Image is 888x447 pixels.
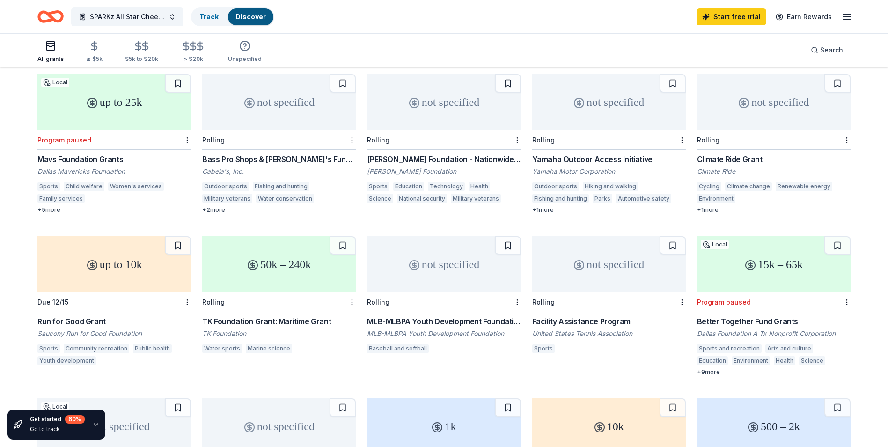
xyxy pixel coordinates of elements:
div: Marine science [246,344,292,353]
div: Cycling [697,182,721,191]
div: Military veterans [202,194,252,203]
div: Baseball and softball [367,344,429,353]
div: Due 12/15 [37,298,68,306]
div: Child welfare [64,182,104,191]
div: not specified [697,74,851,130]
div: Water sports [202,344,242,353]
div: Rolling [202,298,225,306]
div: Rolling [202,136,225,144]
a: not specifiedRollingMLB-MLBPA Youth Development Foundation Grant ProgramMLB-MLBPA Youth Developme... [367,236,521,356]
div: Dallas Foundation A Tx Nonprofit Corporation [697,329,851,338]
div: Hiking and walking [583,182,638,191]
div: Youth development [37,356,96,365]
div: Unspecified [228,55,262,63]
div: Environment [732,356,770,365]
button: SPARKz All Star Cheer Gym Fundraiser [71,7,183,26]
div: Get started [30,415,85,424]
div: + 2 more [202,206,356,214]
div: National security [397,194,447,203]
div: Sports [37,344,60,353]
div: > $20k [181,55,205,63]
div: Sports [37,182,60,191]
a: Track [199,13,219,21]
div: Rolling [532,298,555,306]
span: SPARKz All Star Cheer Gym Fundraiser [90,11,165,22]
div: Run for Good Grant [37,316,191,327]
div: Rolling [367,136,389,144]
div: MLB-MLBPA Youth Development Foundation Grant Program [367,316,521,327]
div: + 1 more [532,206,686,214]
div: Outdoor sports [532,182,579,191]
div: Automotive safety [616,194,671,203]
button: TrackDiscover [191,7,274,26]
div: United States Tennis Association [532,329,686,338]
div: 15k – 65k [697,236,851,292]
a: not specifiedRollingBass Pro Shops & [PERSON_NAME]'s FundingCabela's, Inc.Outdoor sportsFishing a... [202,74,356,214]
button: All grants [37,37,64,67]
div: Water conservation [256,194,314,203]
div: Program paused [697,298,751,306]
a: up to 10kDue 12/15Run for Good GrantSaucony Run for Good FoundationSportsCommunity recreationPubl... [37,236,191,368]
div: + 9 more [697,368,851,376]
div: + 1 more [697,206,851,214]
div: [PERSON_NAME] Foundation [367,167,521,176]
div: up to 10k [37,236,191,292]
div: Community recreation [64,344,129,353]
div: + 5 more [37,206,191,214]
div: [PERSON_NAME] Foundation - Nationwide Grants [367,154,521,165]
div: up to 25k [37,74,191,130]
div: Military veterans [451,194,501,203]
button: > $20k [181,37,205,67]
div: Yamaha Motor Corporation [532,167,686,176]
div: Outdoor sports [202,182,249,191]
div: TK Foundation [202,329,356,338]
a: not specifiedRollingClimate Ride GrantClimate RideCyclingClimate changeRenewable energyEnvironmen... [697,74,851,214]
a: Earn Rewards [770,8,837,25]
div: Technology [428,182,465,191]
div: Climate change [725,182,772,191]
div: Program paused [37,136,91,144]
div: Climate Ride Grant [697,154,851,165]
div: Rolling [367,298,389,306]
div: Bass Pro Shops & [PERSON_NAME]'s Funding [202,154,356,165]
div: not specified [367,236,521,292]
a: 15k – 65kLocalProgram pausedBetter Together Fund GrantsDallas Foundation A Tx Nonprofit Corporati... [697,236,851,376]
div: Cabela's, Inc. [202,167,356,176]
button: $5k to $20k [125,37,158,67]
div: Science [799,356,825,365]
span: Search [820,45,843,56]
div: Fishing and hunting [532,194,589,203]
a: not specifiedRollingYamaha Outdoor Access InitiativeYamaha Motor CorporationOutdoor sportsHiking ... [532,74,686,214]
a: Discover [235,13,266,21]
div: Dallas Mavericks Foundation [37,167,191,176]
div: All grants [37,55,64,63]
button: Search [803,41,851,60]
div: not specified [202,74,356,130]
div: Sports and recreation [697,344,762,353]
div: Better Together Fund Grants [697,316,851,327]
div: Health [774,356,795,365]
a: not specifiedRolling[PERSON_NAME] Foundation - Nationwide Grants[PERSON_NAME] FoundationSportsEdu... [367,74,521,206]
div: Parks [593,194,612,203]
div: Renewable energy [776,182,832,191]
div: Family services [37,194,85,203]
div: not specified [532,236,686,292]
div: Health [469,182,490,191]
div: 50k – 240k [202,236,356,292]
div: not specified [367,74,521,130]
div: MLB-MLBPA Youth Development Foundation [367,329,521,338]
div: Sports [532,344,555,353]
div: Science [367,194,393,203]
div: Sports [367,182,389,191]
a: Start free trial [697,8,766,25]
a: 50k – 240kRollingTK Foundation Grant: Maritime GrantTK FoundationWater sportsMarine science [202,236,356,356]
div: Education [393,182,424,191]
div: Fishing and hunting [253,182,309,191]
button: ≤ $5k [86,37,103,67]
div: Local [701,240,729,249]
div: Women's services [108,182,164,191]
div: Saucony Run for Good Foundation [37,329,191,338]
div: Mavs Foundation Grants [37,154,191,165]
a: Home [37,6,64,28]
div: Climate Ride [697,167,851,176]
